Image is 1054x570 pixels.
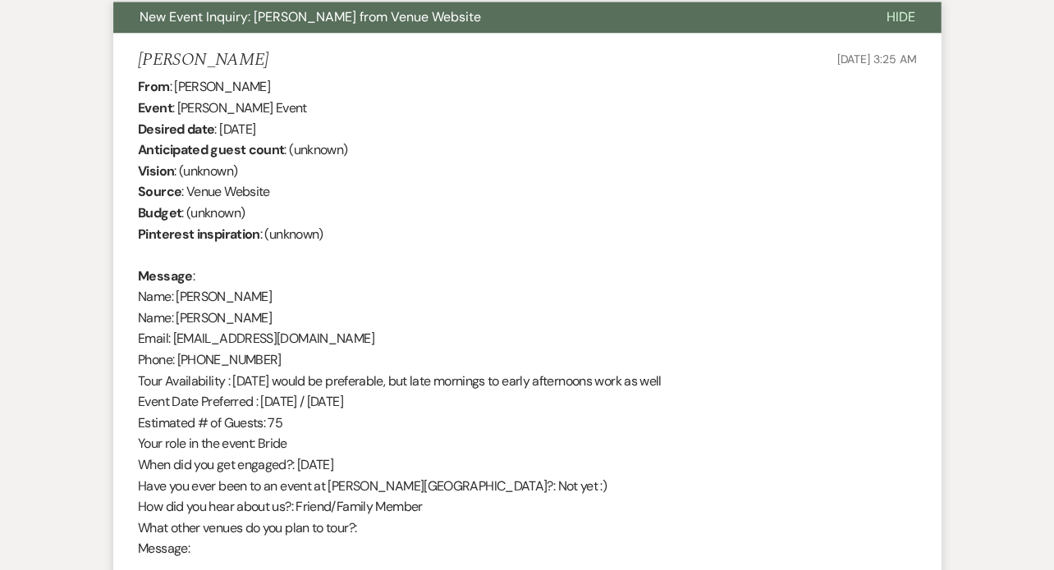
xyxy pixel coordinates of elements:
[138,162,174,179] b: Vision
[138,77,169,94] b: From
[138,225,260,242] b: Pinterest inspiration
[138,120,214,137] b: Desired date
[836,51,916,66] span: [DATE] 3:25 AM
[859,2,941,33] button: Hide
[140,8,481,25] span: New Event Inquiry: [PERSON_NAME] from Venue Website
[138,98,172,116] b: Event
[113,2,859,33] button: New Event Inquiry: [PERSON_NAME] from Venue Website
[138,182,181,199] b: Source
[138,267,193,284] b: Message
[138,49,268,70] h5: [PERSON_NAME]
[138,140,284,157] b: Anticipated guest count
[886,8,914,25] span: Hide
[138,203,181,221] b: Budget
